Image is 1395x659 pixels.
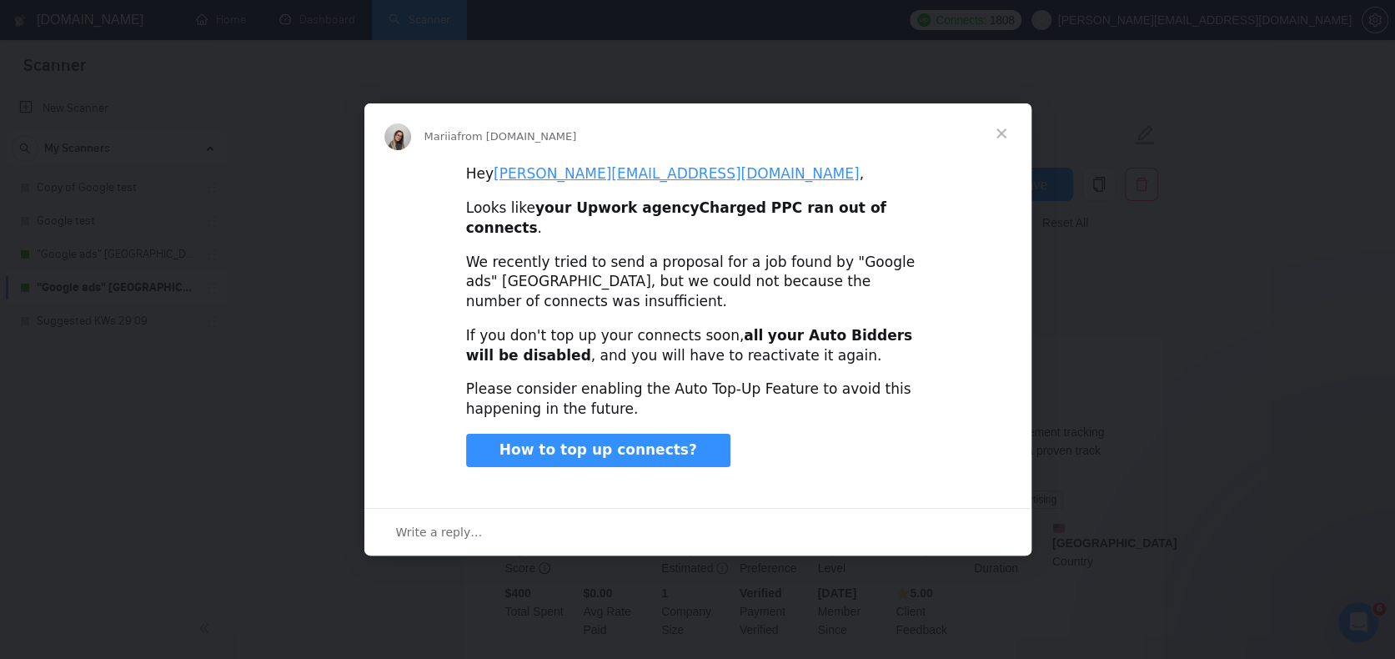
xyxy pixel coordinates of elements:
span: Close [971,103,1031,163]
div: Please consider enabling the Auto Top-Up Feature to avoid this happening in the future. [466,380,930,420]
div: We recently tried to send a proposal for a job found by "Google ads" [GEOGRAPHIC_DATA], but we co... [466,253,930,312]
img: Profile image for Mariia [384,123,411,150]
b: Charged PPC ran out of connects [466,199,886,236]
b: your Upwork agency [535,199,700,216]
div: Looks like . [466,199,930,239]
span: from [DOMAIN_NAME] [457,130,576,143]
span: How to top up connects? [499,441,697,458]
div: If you don't top up your connects soon, , and you will have to reactivate it again. [466,326,930,366]
div: Hey , [466,164,930,184]
span: Write a reply… [396,521,483,543]
div: Open conversation and reply [364,508,1031,556]
a: How to top up connects? [466,434,730,467]
b: all [744,327,763,344]
span: Mariia [424,130,458,143]
b: your Auto Bidders will be disabled [466,327,912,364]
a: [PERSON_NAME][EMAIL_ADDRESS][DOMAIN_NAME] [494,165,859,182]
